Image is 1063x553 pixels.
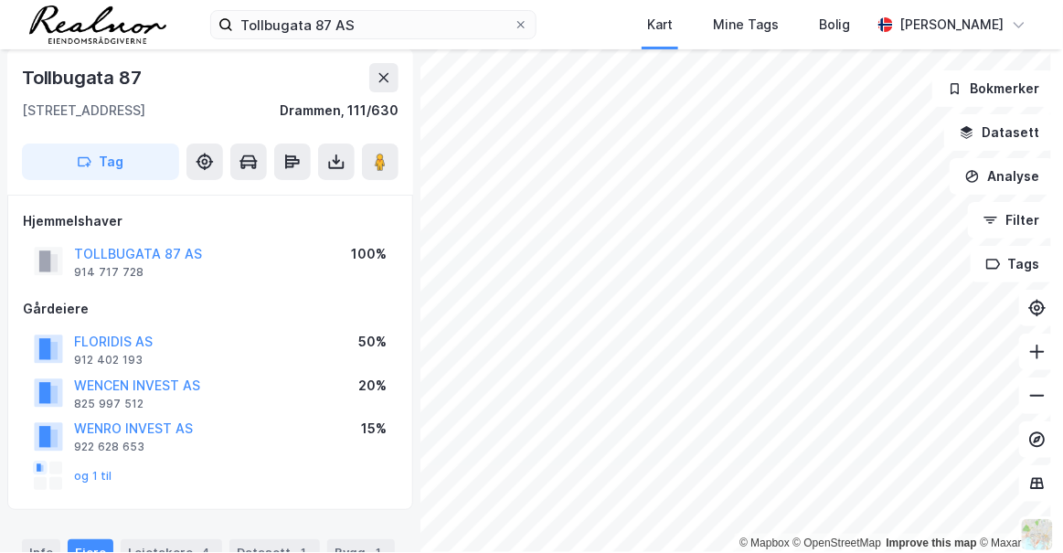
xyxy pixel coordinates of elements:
div: 50% [358,331,387,353]
button: Datasett [944,114,1056,151]
div: Drammen, 111/630 [280,100,399,122]
div: 825 997 512 [74,397,144,411]
input: Søk på adresse, matrikkel, gårdeiere, leietakere eller personer [233,11,514,38]
div: [STREET_ADDRESS] [22,100,145,122]
a: Improve this map [887,537,977,549]
img: realnor-logo.934646d98de889bb5806.png [29,5,166,44]
div: 100% [351,243,387,265]
div: 922 628 653 [74,440,144,454]
a: OpenStreetMap [793,537,882,549]
div: 15% [361,418,387,440]
button: Bokmerker [932,70,1056,107]
div: 914 717 728 [74,265,144,280]
div: Kart [647,14,673,36]
div: Gårdeiere [23,298,398,320]
button: Tag [22,144,179,180]
a: Mapbox [739,537,790,549]
div: [PERSON_NAME] [900,14,1005,36]
div: Kontrollprogram for chat [972,465,1063,553]
div: Bolig [819,14,851,36]
div: Hjemmelshaver [23,210,398,232]
div: 912 402 193 [74,353,143,367]
button: Tags [971,246,1056,282]
div: Mine Tags [713,14,779,36]
button: Analyse [950,158,1056,195]
button: Filter [968,202,1056,239]
iframe: Chat Widget [972,465,1063,553]
div: 20% [358,375,387,397]
div: Tollbugata 87 [22,63,144,92]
